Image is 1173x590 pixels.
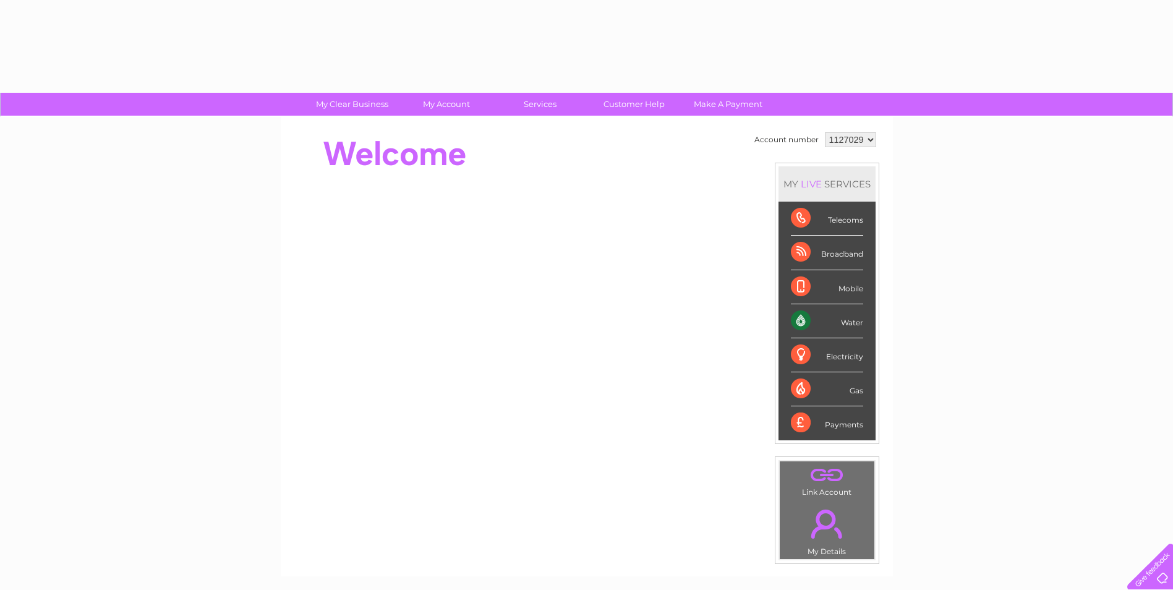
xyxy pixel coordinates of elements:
a: . [783,502,871,545]
div: Water [791,304,863,338]
a: Make A Payment [677,93,779,116]
div: Electricity [791,338,863,372]
a: Customer Help [583,93,685,116]
div: MY SERVICES [778,166,876,202]
a: My Clear Business [301,93,403,116]
div: Gas [791,372,863,406]
td: Link Account [779,461,875,500]
div: LIVE [798,178,824,190]
a: Services [489,93,591,116]
div: Payments [791,406,863,440]
div: Broadband [791,236,863,270]
a: My Account [395,93,497,116]
a: . [783,464,871,486]
div: Mobile [791,270,863,304]
td: Account number [751,129,822,150]
div: Telecoms [791,202,863,236]
td: My Details [779,499,875,560]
